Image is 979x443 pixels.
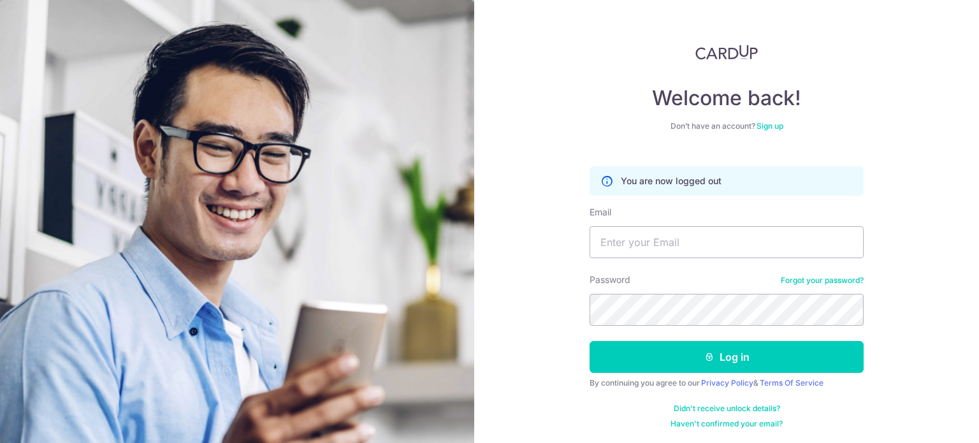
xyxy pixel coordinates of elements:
div: Don’t have an account? [590,121,864,131]
input: Enter your Email [590,226,864,258]
a: Haven't confirmed your email? [671,419,783,429]
img: CardUp Logo [695,45,758,60]
a: Forgot your password? [781,275,864,286]
h4: Welcome back! [590,85,864,111]
label: Email [590,206,611,219]
div: By continuing you agree to our & [590,378,864,388]
label: Password [590,273,630,286]
a: Privacy Policy [701,378,753,388]
p: You are now logged out [621,175,722,187]
a: Terms Of Service [760,378,823,388]
a: Sign up [757,121,783,131]
a: Didn't receive unlock details? [674,403,780,414]
button: Log in [590,341,864,373]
